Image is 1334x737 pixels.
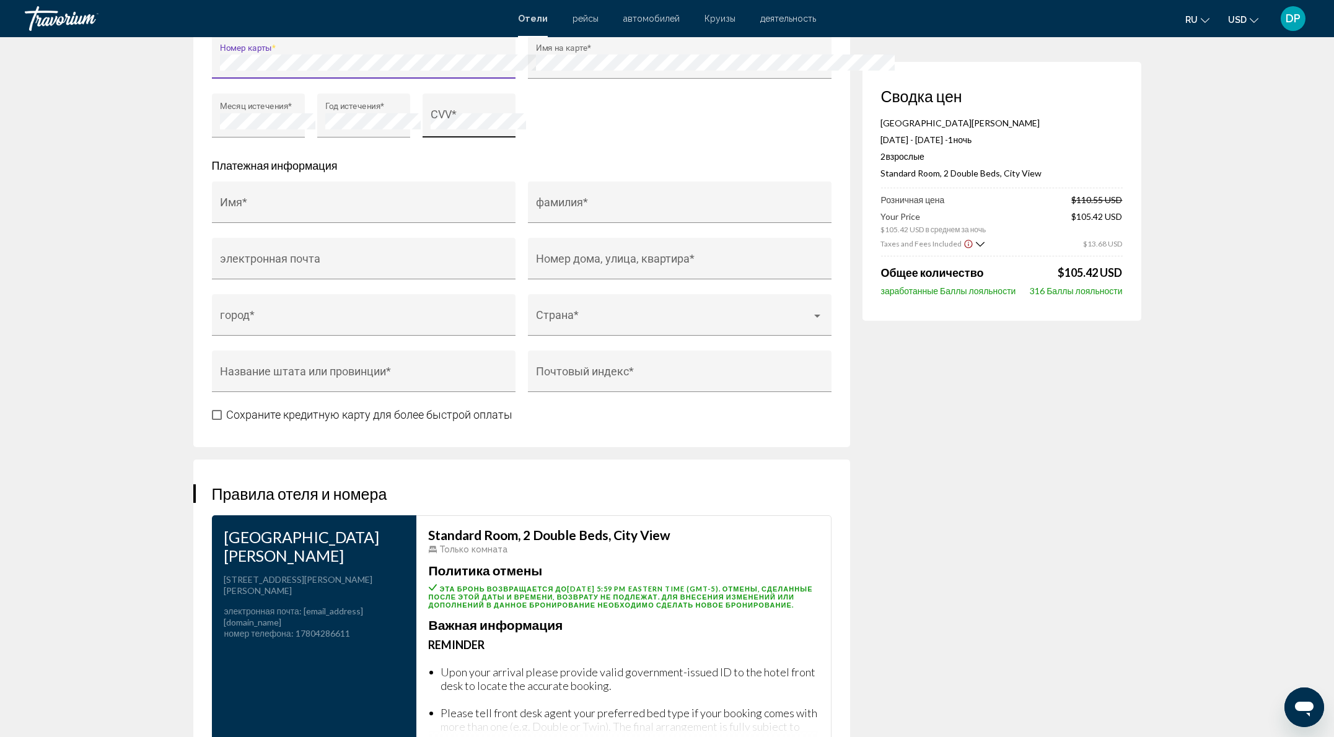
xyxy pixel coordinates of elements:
span: Сохраните кредитную карту для более быстрой оплаты [227,408,513,421]
p: [GEOGRAPHIC_DATA][PERSON_NAME] [881,118,1123,128]
span: 1 [949,134,954,145]
span: Взрослые [886,151,924,162]
a: автомобилей [623,14,680,24]
h3: Сводка цен [881,87,1123,105]
span: $105.42 USD [1072,211,1123,234]
iframe: Кнопка запуска окна обмена сообщениями [1284,687,1324,727]
span: : [EMAIL_ADDRESS][DOMAIN_NAME] [224,606,363,627]
span: ru [1185,15,1198,25]
h3: Правила отеля и номера [212,484,832,503]
a: Круизы [704,14,735,24]
p: Standard Room, 2 Double Beds, City View [881,168,1123,178]
h3: Важная информация [429,618,818,632]
span: 316 Баллы лояльности [1030,286,1122,296]
span: [DATE] 5:59 PM Eastern Time (GMT-5) [567,585,719,593]
span: электронная почта [224,606,299,616]
span: $13.68 USD [1084,239,1123,248]
button: Show Taxes and Fees disclaimer [963,238,973,249]
p: [DATE] - [DATE] - [881,134,1123,145]
button: User Menu [1277,6,1309,32]
span: $110.55 USD [1072,194,1123,205]
span: Эта бронь возвращается до . Отмены, сделанные после этой даты и времени, возврату не подлежат. Дл... [429,585,813,609]
span: ночь [954,134,972,145]
a: Отели [518,14,548,24]
p: Платежная информация [212,159,832,172]
h3: Standard Room, 2 Double Beds, City View [429,528,818,542]
span: Your Price [881,211,986,222]
h3: [GEOGRAPHIC_DATA][PERSON_NAME] [224,528,404,565]
b: Reminder [429,638,485,652]
span: Taxes and Fees Included [881,239,962,248]
span: Общее количество [881,266,984,279]
button: Change currency [1228,11,1258,28]
span: 2 [881,151,924,162]
span: $105.42 USD в среднем за ночь [881,225,986,234]
h3: Политика отмены [429,564,818,577]
li: Upon your arrival please provide valid government-issued ID to the hotel front desk to locate the... [441,665,818,692]
p: [STREET_ADDRESS][PERSON_NAME][PERSON_NAME] [224,574,404,596]
span: Только комната [440,544,508,554]
span: заработанные Баллы лояльности [881,286,1016,296]
a: рейсы [573,14,599,24]
button: Show Taxes and Fees breakdown [881,237,985,250]
button: Change language [1185,11,1209,28]
span: $105.42 USD [1058,266,1123,279]
span: Розничная цена [881,194,945,205]
span: : 17804286611 [291,628,350,639]
a: деятельность [760,14,816,24]
a: Travorium [25,6,506,31]
span: номер телефона [224,628,291,639]
span: USD [1228,15,1247,25]
span: DP [1286,12,1301,25]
